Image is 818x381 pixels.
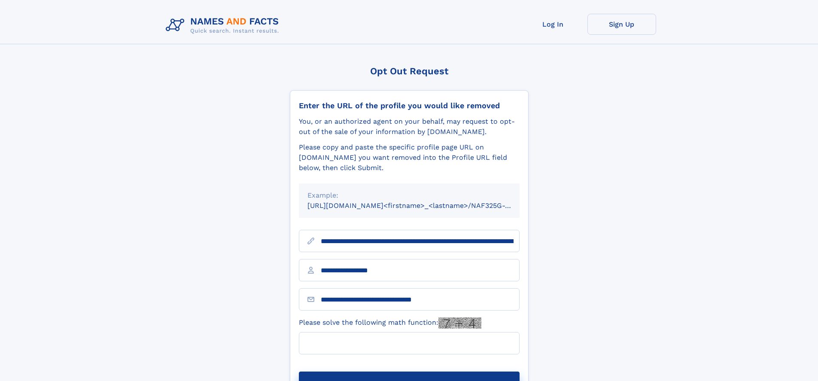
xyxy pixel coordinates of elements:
div: You, or an authorized agent on your behalf, may request to opt-out of the sale of your informatio... [299,116,520,137]
label: Please solve the following math function: [299,317,481,329]
img: Logo Names and Facts [162,14,286,37]
div: Opt Out Request [290,66,529,76]
a: Log In [519,14,587,35]
small: [URL][DOMAIN_NAME]<firstname>_<lastname>/NAF325G-xxxxxxxx [307,201,536,210]
a: Sign Up [587,14,656,35]
div: Please copy and paste the specific profile page URL on [DOMAIN_NAME] you want removed into the Pr... [299,142,520,173]
div: Enter the URL of the profile you would like removed [299,101,520,110]
div: Example: [307,190,511,201]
